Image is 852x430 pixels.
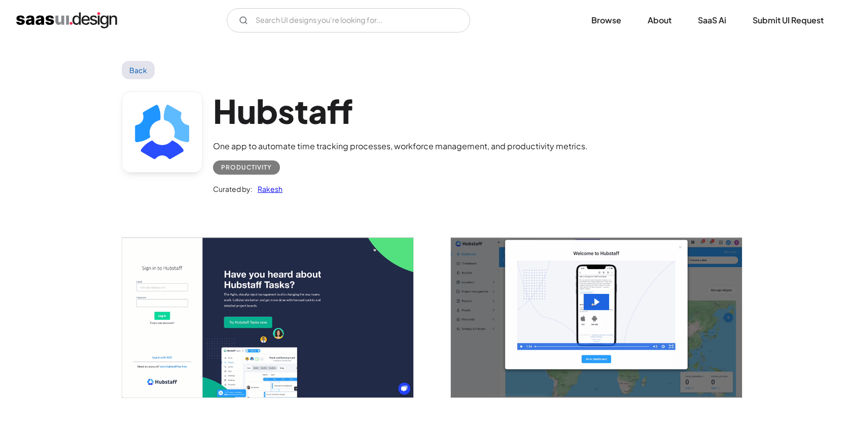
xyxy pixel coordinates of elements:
a: open lightbox [122,238,413,398]
h1: Hubstaff [213,91,588,130]
div: One app to automate time tracking processes, workforce management, and productivity metrics. [213,140,588,152]
a: home [16,12,117,28]
a: Submit UI Request [740,9,836,31]
img: 645b361189482a0928e65746_Hubstaff%20Time%20Tracking%20and%20Productivity%20Monitoring%20Tool%20We... [451,238,742,398]
img: 645b3611fd781a12a5720701_Sign%20In%20Hubstaff%20Time%20Tracking%20and%20Productivity%20Monitoring... [122,238,413,398]
a: About [635,9,684,31]
div: Productivity [221,161,272,174]
a: SaaS Ai [686,9,738,31]
div: Curated by: [213,183,253,195]
form: Email Form [227,8,470,32]
a: open lightbox [451,238,742,398]
a: Back [122,61,155,79]
input: Search UI designs you're looking for... [227,8,470,32]
a: Rakesh [253,183,282,195]
a: Browse [579,9,633,31]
